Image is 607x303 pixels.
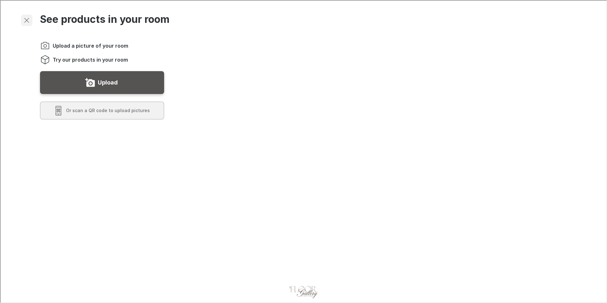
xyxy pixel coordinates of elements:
[39,40,163,64] ol: Instructions
[52,42,128,49] span: Upload a picture of your room
[52,56,127,63] span: Try our products in your room
[20,14,32,25] button: Exit visualizer
[97,77,117,87] label: Upload
[39,71,163,93] button: Upload a picture of your room
[277,285,328,298] a: Visit FALLON ENTERPRISES INC homepage
[39,101,163,119] button: Scan a QR code to upload pictures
